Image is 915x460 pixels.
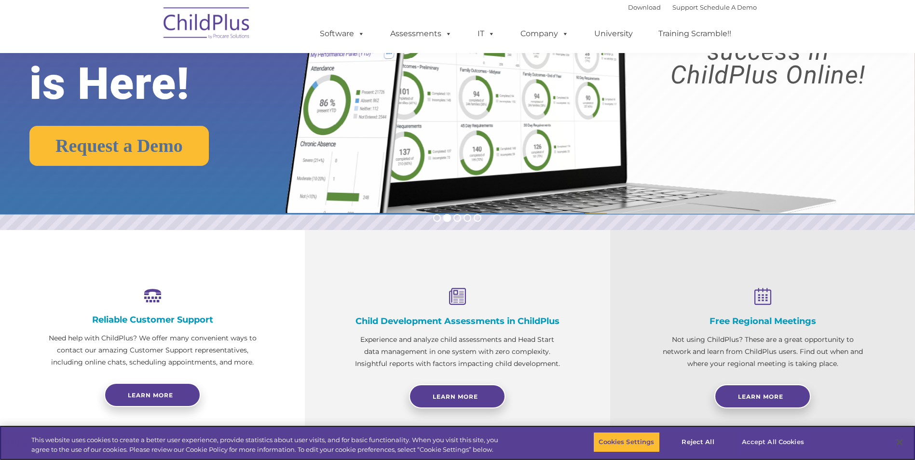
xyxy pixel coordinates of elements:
[628,3,661,11] a: Download
[585,24,642,43] a: University
[511,24,578,43] a: Company
[48,332,257,368] p: Need help with ChildPlus? We offer many convenient ways to contact our amazing Customer Support r...
[593,432,659,452] button: Cookies Settings
[353,316,561,326] h4: Child Development Assessments in ChildPlus
[889,432,910,453] button: Close
[468,24,505,43] a: IT
[658,316,867,326] h4: Free Regional Meetings
[409,384,505,408] a: Learn More
[628,3,757,11] font: |
[738,393,783,400] span: Learn More
[134,103,175,110] span: Phone number
[381,24,462,43] a: Assessments
[353,334,561,370] p: Experience and analyze child assessments and Head Start data management in one system with zero c...
[672,3,698,11] a: Support
[668,432,728,452] button: Reject All
[104,383,201,407] a: Learn more
[159,0,255,49] img: ChildPlus by Procare Solutions
[714,384,811,408] a: Learn More
[29,126,209,166] a: Request a Demo
[433,393,478,400] span: Learn More
[134,64,164,71] span: Last name
[700,3,757,11] a: Schedule A Demo
[310,24,374,43] a: Software
[658,334,867,370] p: Not using ChildPlus? These are a great opportunity to network and learn from ChildPlus users. Fin...
[649,24,741,43] a: Training Scramble!!
[31,435,503,454] div: This website uses cookies to create a better user experience, provide statistics about user visit...
[737,432,809,452] button: Accept All Cookies
[48,314,257,325] h4: Reliable Customer Support
[128,392,173,399] span: Learn more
